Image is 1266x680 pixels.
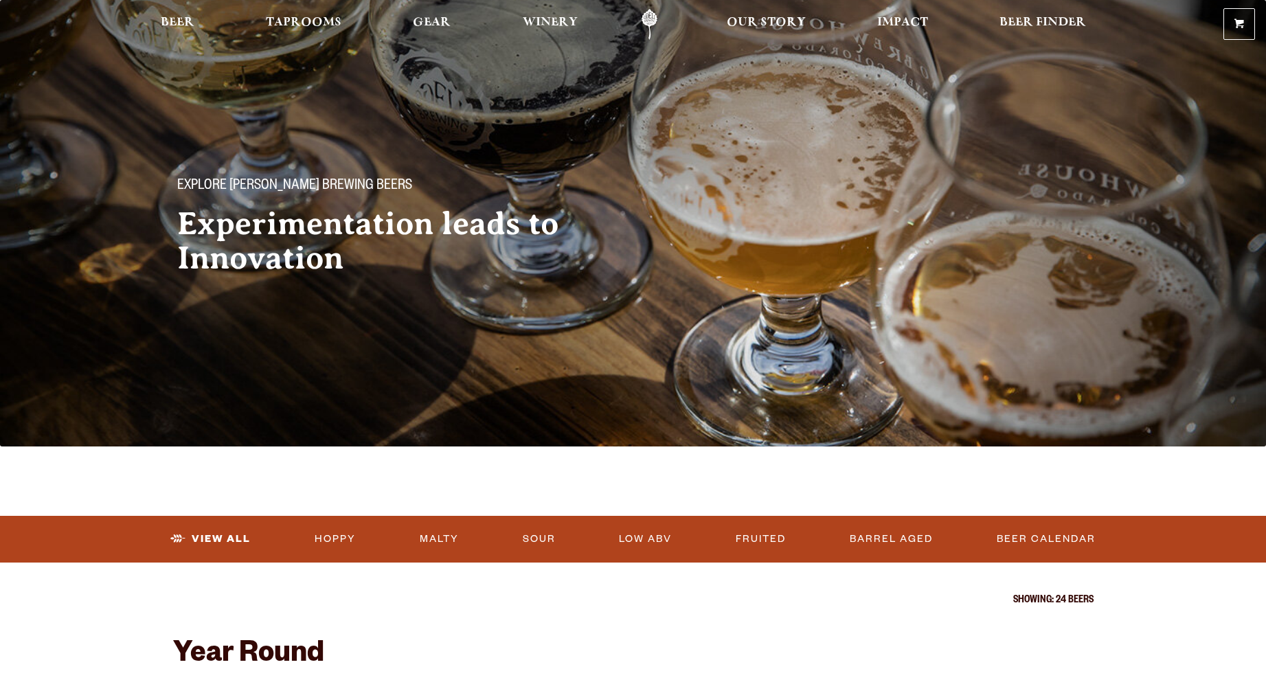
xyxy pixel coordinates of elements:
a: Beer Finder [991,9,1095,40]
a: Our Story [718,9,815,40]
span: Gear [413,17,451,28]
span: Explore [PERSON_NAME] Brewing Beers [177,178,412,196]
a: Odell Home [624,9,675,40]
p: Showing: 24 Beers [173,596,1094,607]
a: Malty [414,523,464,555]
span: Impact [877,17,928,28]
a: View All [165,523,256,555]
a: Gear [404,9,460,40]
a: Taprooms [257,9,350,40]
a: Sour [517,523,561,555]
h2: Experimentation leads to Innovation [177,207,606,275]
span: Taprooms [266,17,341,28]
a: Fruited [730,523,791,555]
span: Beer Finder [999,17,1086,28]
a: Beer Calendar [991,523,1101,555]
h2: Year Round [173,639,1094,672]
span: Beer [161,17,194,28]
a: Winery [514,9,587,40]
a: Hoppy [309,523,361,555]
a: Barrel Aged [844,523,938,555]
a: Beer [152,9,203,40]
a: Low ABV [613,523,677,555]
span: Winery [523,17,578,28]
span: Our Story [727,17,806,28]
a: Impact [868,9,937,40]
